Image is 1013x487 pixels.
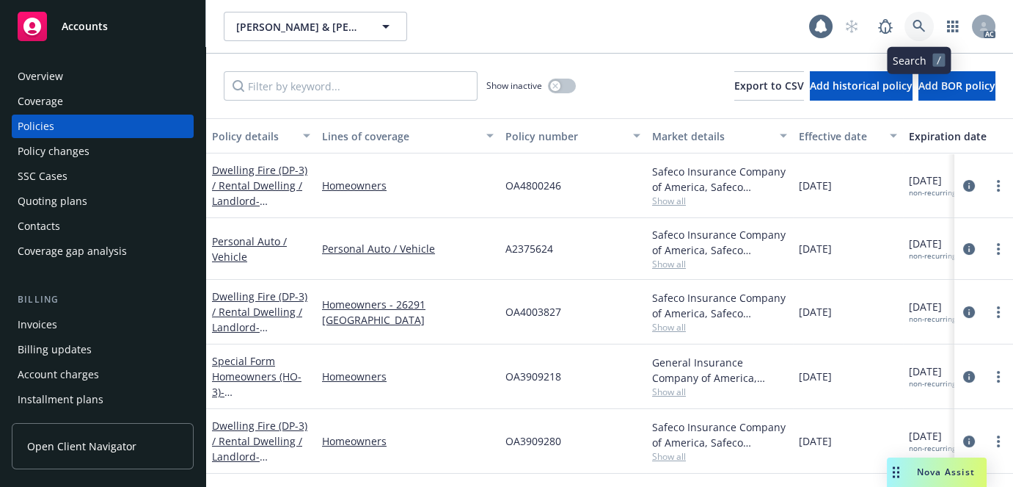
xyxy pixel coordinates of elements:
div: non-recurring [909,314,956,324]
button: Effective date [793,118,903,154]
div: non-recurring [909,251,956,261]
span: [DATE] [799,178,832,193]
div: SSC Cases [18,165,67,188]
button: Policy details [206,118,316,154]
div: Effective date [799,129,881,144]
div: General Insurance Company of America, Safeco Insurance [652,355,787,386]
span: Show inactive [486,79,542,92]
div: non-recurring [909,188,956,198]
div: Coverage gap analysis [18,239,127,263]
span: Show all [652,321,787,333]
div: Quoting plans [18,190,87,213]
span: Add historical policy [810,79,913,93]
button: [PERSON_NAME] & [PERSON_NAME] [224,12,407,41]
a: more [990,177,1007,195]
button: Lines of coverage [316,118,500,154]
a: Personal Auto / Vehicle [322,241,494,256]
span: - [STREET_ADDRESS] [212,320,305,350]
div: Lines of coverage [322,129,478,144]
a: Policies [12,115,194,138]
div: Billing updates [18,338,92,361]
span: [DATE] [909,364,956,389]
a: Homeowners [322,369,494,384]
span: OA4003827 [505,304,561,320]
button: Export to CSV [734,71,804,101]
a: Report a Bug [871,12,900,41]
a: Accounts [12,6,194,47]
a: Homeowners [322,433,494,449]
div: Safeco Insurance Company of America, Safeco Insurance (Liberty Mutual) [652,419,787,450]
a: circleInformation [960,177,978,195]
a: Invoices [12,313,194,336]
div: Safeco Insurance Company of America, Safeco Insurance (Liberty Mutual) [652,164,787,195]
a: more [990,368,1007,386]
span: [DATE] [909,299,956,324]
span: Nova Assist [917,466,975,478]
button: Nova Assist [887,458,987,487]
span: [DATE] [799,369,832,384]
span: [DATE] [909,428,956,453]
a: Homeowners - 26291 [GEOGRAPHIC_DATA] [322,297,494,328]
span: [DATE] [799,433,832,449]
a: Search [904,12,934,41]
div: Installment plans [18,388,103,411]
a: Dwelling Fire (DP-3) / Rental Dwelling / Landlord [212,289,307,350]
a: Dwelling Fire (DP-3) / Rental Dwelling / Landlord [212,163,307,223]
div: Contacts [18,214,60,238]
div: Invoices [18,313,57,336]
span: [DATE] [909,236,956,261]
span: Add BOR policy [918,79,995,93]
span: Show all [652,450,787,463]
div: Billing [12,292,194,307]
div: Overview [18,65,63,88]
a: Installment plans [12,388,194,411]
a: Quoting plans [12,190,194,213]
div: non-recurring [909,379,956,389]
button: Add historical policy [810,71,913,101]
button: Policy number [500,118,646,154]
input: Filter by keyword... [224,71,478,101]
a: Account charges [12,363,194,386]
div: non-recurring [909,444,956,453]
span: OA3909218 [505,369,561,384]
a: Homeowners [322,178,494,193]
a: more [990,433,1007,450]
a: circleInformation [960,433,978,450]
a: Coverage [12,90,194,113]
div: Policy details [212,129,294,144]
a: Billing updates [12,338,194,361]
a: circleInformation [960,303,978,321]
span: Accounts [62,21,108,32]
div: Coverage [18,90,63,113]
span: Show all [652,195,787,207]
span: [DATE] [799,241,832,256]
a: Personal Auto / Vehicle [212,234,287,264]
span: Show all [652,258,787,270]
span: OA4800246 [505,178,561,193]
a: Coverage gap analysis [12,239,194,263]
a: SSC Cases [12,165,194,188]
div: Policies [18,115,54,138]
div: Expiration date [909,129,1006,144]
span: A2375624 [505,241,553,256]
span: [PERSON_NAME] & [PERSON_NAME] [236,19,363,35]
a: Start snowing [837,12,866,41]
button: Market details [646,118,793,154]
div: Safeco Insurance Company of America, Safeco Insurance (Liberty Mutual) [652,227,787,258]
a: circleInformation [960,240,978,258]
a: Special Form Homeowners (HO-3) [212,354,305,414]
span: - [STREET_ADDRESS] [212,450,305,479]
a: more [990,240,1007,258]
span: Show all [652,386,787,398]
div: Drag to move [887,458,905,487]
a: Policy changes [12,140,194,163]
div: Policy number [505,129,624,144]
a: more [990,303,1007,321]
div: Safeco Insurance Company of America, Safeco Insurance (Liberty Mutual) [652,290,787,321]
a: Dwelling Fire (DP-3) / Rental Dwelling / Landlord [212,419,307,479]
div: Account charges [18,363,99,386]
div: Market details [652,129,771,144]
button: Add BOR policy [918,71,995,101]
span: [DATE] [909,173,956,198]
span: - [STREET_ADDRESS] [212,194,305,223]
